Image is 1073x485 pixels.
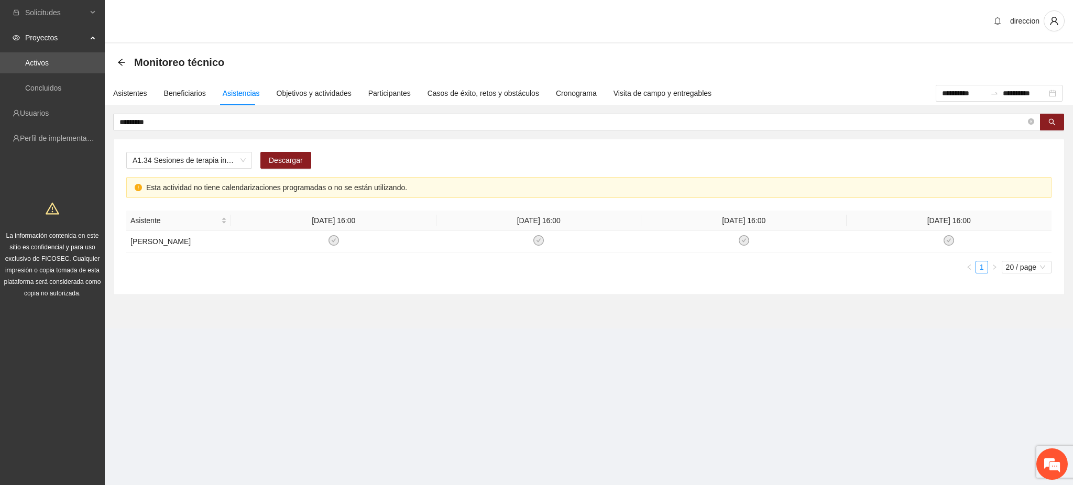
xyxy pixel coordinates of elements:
[976,261,988,273] li: 1
[966,264,972,270] span: left
[13,9,20,16] span: inbox
[614,87,711,99] div: Visita de campo y entregables
[1028,117,1034,127] span: close-circle
[133,152,246,168] span: A1.34 Sesiones de terapia individual a NNA víctimas de violencia sexual mediante terapia cognitiv...
[231,211,436,231] th: [DATE] 16:00
[20,109,49,117] a: Usuarios
[989,13,1006,29] button: bell
[556,87,597,99] div: Cronograma
[944,235,954,246] span: check-circle
[113,87,147,99] div: Asistentes
[1010,17,1039,25] span: direccion
[533,235,544,246] span: check-circle
[436,211,642,231] th: [DATE] 16:00
[135,184,142,191] span: exclamation-circle
[25,59,49,67] a: Activos
[847,211,1052,231] th: [DATE] 16:00
[13,34,20,41] span: eye
[329,235,339,246] span: check-circle
[990,89,999,97] span: swap-right
[428,87,539,99] div: Casos de éxito, retos y obstáculos
[126,211,231,231] th: Asistente
[1040,114,1064,130] button: search
[1006,261,1047,273] span: 20 / page
[25,2,87,23] span: Solicitudes
[990,89,999,97] span: to
[1048,118,1056,127] span: search
[988,261,1001,273] button: right
[46,202,59,215] span: warning
[117,58,126,67] span: arrow-left
[990,17,1005,25] span: bell
[641,211,847,231] th: [DATE] 16:00
[25,84,61,92] a: Concluidos
[739,235,749,246] span: check-circle
[1044,16,1064,26] span: user
[146,182,1043,193] div: Esta actividad no tiene calendarizaciones programadas o no se están utilizando.
[963,261,976,273] li: Previous Page
[130,215,219,226] span: Asistente
[991,264,998,270] span: right
[1028,118,1034,125] span: close-circle
[223,87,260,99] div: Asistencias
[1044,10,1065,31] button: user
[25,27,87,48] span: Proyectos
[117,58,126,67] div: Back
[976,261,988,273] a: 1
[988,261,1001,273] li: Next Page
[260,152,311,169] button: Descargar
[277,87,352,99] div: Objetivos y actividades
[164,87,206,99] div: Beneficiarios
[4,232,101,297] span: La información contenida en este sitio es confidencial y para uso exclusivo de FICOSEC. Cualquier...
[269,155,303,166] span: Descargar
[126,231,231,252] td: [PERSON_NAME]
[134,54,224,71] span: Monitoreo técnico
[1002,261,1052,273] div: Page Size
[368,87,411,99] div: Participantes
[963,261,976,273] button: left
[20,134,102,142] a: Perfil de implementadora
